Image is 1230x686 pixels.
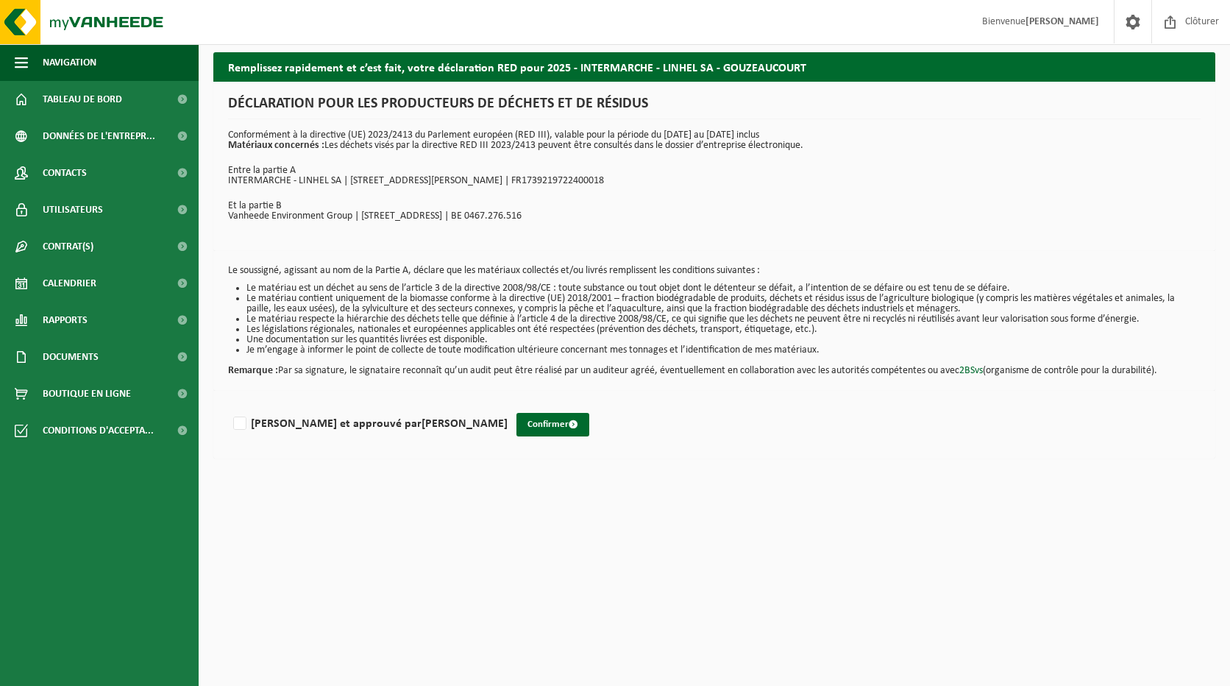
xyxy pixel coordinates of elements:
li: Je m’engage à informer le point de collecte de toute modification ultérieure concernant mes tonna... [246,345,1201,356]
p: INTERMARCHE - LINHEL SA | [STREET_ADDRESS][PERSON_NAME] | FR1739219722400018 [228,176,1201,186]
li: Les législations régionales, nationales et européennes applicables ont été respectées (prévention... [246,325,1201,335]
strong: Matériaux concernés : [228,140,324,151]
span: Documents [43,339,99,375]
label: [PERSON_NAME] et approuvé par [230,413,508,435]
p: Entre la partie A [228,166,1201,176]
h2: Remplissez rapidement et c’est fait, votre déclaration RED pour 2025 - INTERMARCHE - LINHEL SA - ... [213,52,1215,81]
p: Vanheede Environment Group | [STREET_ADDRESS] | BE 0467.276.516 [228,211,1201,222]
span: Navigation [43,44,96,81]
span: Utilisateurs [43,191,103,228]
p: Par sa signature, le signataire reconnaît qu’un audit peut être réalisé par un auditeur agréé, év... [228,356,1201,376]
p: Le soussigné, agissant au nom de la Partie A, déclare que les matériaux collectés et/ou livrés re... [228,266,1201,276]
strong: [PERSON_NAME] [1025,16,1099,27]
span: Rapports [43,302,88,339]
span: Calendrier [43,265,96,302]
span: Boutique en ligne [43,375,131,412]
a: 2BSvs [959,365,983,376]
li: Le matériau respecte la hiérarchie des déchets telle que définie à l’article 4 de la directive 20... [246,314,1201,325]
p: Et la partie B [228,201,1201,211]
strong: Remarque : [228,365,278,376]
strong: [PERSON_NAME] [422,418,508,430]
button: Confirmer [516,413,589,436]
span: Conditions d'accepta... [43,412,154,449]
li: Une documentation sur les quantités livrées est disponible. [246,335,1201,345]
span: Tableau de bord [43,81,122,118]
span: Contacts [43,155,87,191]
li: Le matériau est un déchet au sens de l’article 3 de la directive 2008/98/CE : toute substance ou ... [246,283,1201,294]
h1: DÉCLARATION POUR LES PRODUCTEURS DE DÉCHETS ET DE RÉSIDUS [228,96,1201,119]
li: Le matériau contient uniquement de la biomasse conforme à la directive (UE) 2018/2001 – fraction ... [246,294,1201,314]
span: Contrat(s) [43,228,93,265]
span: Données de l'entrepr... [43,118,155,155]
p: Conformément à la directive (UE) 2023/2413 du Parlement européen (RED III), valable pour la pério... [228,130,1201,151]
